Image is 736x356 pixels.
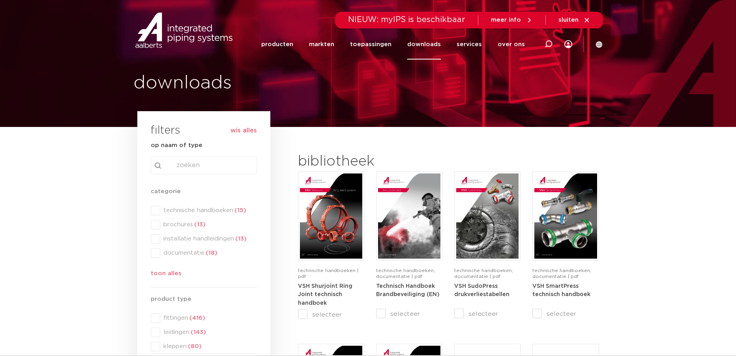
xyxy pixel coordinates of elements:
[534,173,597,259] img: VSH-SmartPress_A4TM_5009301_2023_2.0-EN-pdf.jpg
[376,283,440,298] strong: Technisch Handboek Brandbeveiliging (EN)
[298,310,364,319] label: selecteer
[498,29,525,60] a: over ons
[532,268,591,279] span: technische handboeken, documentatie | pdf
[454,309,521,319] label: selecteer
[151,142,202,148] strong: op naam of type
[298,152,438,171] h2: bibliotheek
[456,173,519,259] img: VSH-SudoPress_A4PLT_5007706_2024-2.0_NL-pdf.jpg
[532,309,599,319] label: selecteer
[378,173,440,259] img: FireProtection_A4TM_5007915_2025_2.0_EN-pdf.jpg
[298,268,358,279] span: technische handboeken | pdf
[532,283,590,298] strong: VSH SmartPress technisch handboek
[350,29,391,60] a: toepassingen
[407,29,441,60] a: downloads
[491,17,533,24] a: meer info
[457,29,482,60] a: services
[298,283,352,306] a: VSH Shurjoint Ring Joint technisch handboek
[133,71,364,96] h1: downloads
[298,283,352,306] strong: VSH Shurjoint Ring Joint technisch handboek
[261,29,293,60] a: producten
[491,17,521,23] span: meer info
[376,268,435,279] span: technische handboeken, documentatie | pdf
[300,173,362,259] img: VSH-Shurjoint-RJ_A4TM_5011380_2025_1.1_EN-pdf.jpg
[454,283,509,298] strong: VSH SudoPress drukverliestabellen
[454,283,509,298] a: VSH SudoPress drukverliestabellen
[532,283,590,298] a: VSH SmartPress technisch handboek
[376,283,440,298] a: Technisch Handboek Brandbeveiliging (EN)
[558,17,590,24] a: sluiten
[348,16,465,24] span: NIEUW: myIPS is beschikbaar
[151,121,180,140] h3: filters
[309,29,334,60] a: markten
[376,309,442,319] label: selecteer
[454,268,513,279] span: technische handboeken, documentatie | pdf
[261,29,525,60] nav: Menu
[558,17,579,23] span: sluiten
